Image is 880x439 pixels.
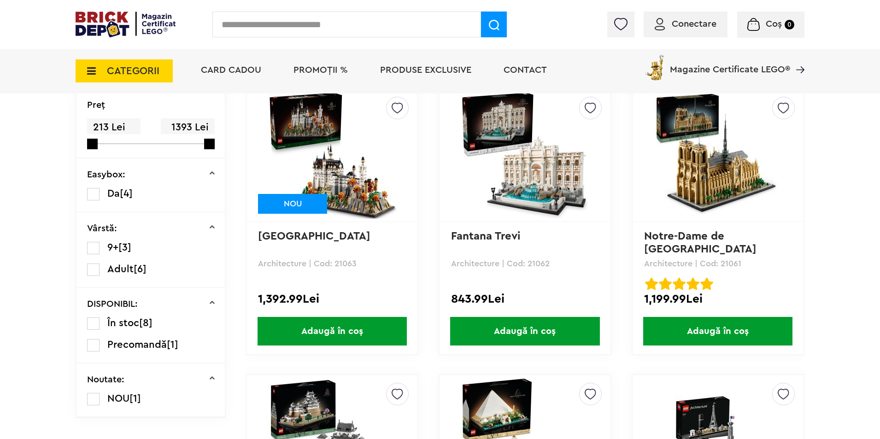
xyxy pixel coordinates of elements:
[258,231,370,242] a: [GEOGRAPHIC_DATA]
[451,293,599,305] div: 843.99Lei
[87,224,117,233] p: Vârstă:
[258,194,327,214] div: NOU
[107,339,167,350] span: Precomandă
[655,19,716,29] a: Conectare
[107,188,120,199] span: Da
[107,393,129,404] span: NOU
[107,242,118,252] span: 9+
[87,100,105,110] p: Preţ
[201,65,261,75] a: Card Cadou
[653,91,782,220] img: Notre-Dame de Paris
[107,264,134,274] span: Adult
[258,259,406,268] p: Architecture | Cod: 21063
[700,277,713,290] img: Evaluare cu stele
[258,293,406,305] div: 1,392.99Lei
[672,19,716,29] span: Conectare
[451,259,599,268] p: Architecture | Cod: 21062
[167,339,178,350] span: [1]
[670,53,790,74] span: Magazine Certificate LEGO®
[504,65,547,75] a: Contact
[87,375,124,384] p: Noutate:
[460,91,589,220] img: Fantana Trevi
[258,317,407,345] span: Adaugă în coș
[785,20,794,29] small: 0
[686,277,699,290] img: Evaluare cu stele
[268,91,397,220] img: Castelul Neuschwanstein
[644,259,792,268] p: Architecture | Cod: 21061
[633,317,804,345] a: Adaugă în coș
[87,170,125,179] p: Easybox:
[450,317,599,345] span: Adaugă în coș
[645,277,658,290] img: Evaluare cu stele
[790,53,804,62] a: Magazine Certificate LEGO®
[380,65,471,75] a: Produse exclusive
[644,293,792,305] div: 1,199.99Lei
[451,231,520,242] a: Fantana Trevi
[134,264,147,274] span: [6]
[107,318,139,328] span: În stoc
[87,299,138,309] p: DISPONIBIL:
[129,393,141,404] span: [1]
[161,118,214,136] span: 1393 Lei
[673,277,686,290] img: Evaluare cu stele
[659,277,672,290] img: Evaluare cu stele
[643,317,792,345] span: Adaugă în coș
[246,317,417,345] a: Adaugă în coș
[293,65,348,75] a: PROMOȚII %
[107,66,159,76] span: CATEGORII
[139,318,153,328] span: [8]
[644,231,757,255] a: Notre-Dame de [GEOGRAPHIC_DATA]
[118,242,131,252] span: [3]
[766,19,782,29] span: Coș
[120,188,133,199] span: [4]
[440,317,610,345] a: Adaugă în coș
[87,118,141,136] span: 213 Lei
